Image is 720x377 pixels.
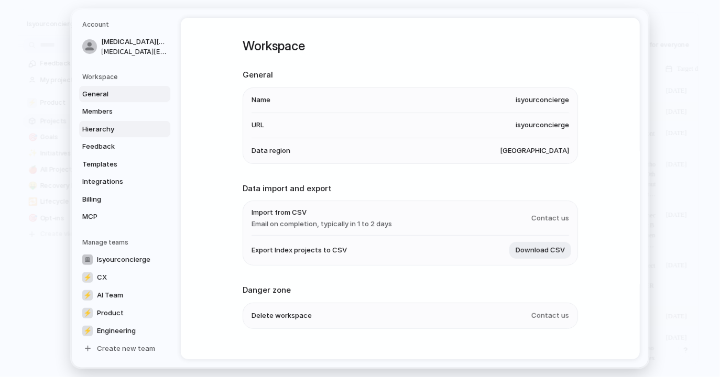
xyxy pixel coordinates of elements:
a: General [79,86,170,103]
span: isyourconcierge [516,120,569,130]
h5: Manage teams [82,238,170,247]
a: Billing [79,191,170,208]
a: Feedback [79,138,170,155]
span: Create new team [97,343,155,354]
span: URL [252,120,264,130]
div: ⚡ [82,308,93,318]
span: Members [82,106,149,117]
span: Billing [82,194,149,205]
a: ⚡Engineering [79,323,170,339]
a: Isyourconcierge [79,251,170,268]
div: ⚡ [82,272,93,283]
div: ⚡ [82,326,93,336]
span: Delete workspace [252,311,312,321]
span: isyourconcierge [516,95,569,105]
span: Feedback [82,141,149,152]
span: CX [97,272,107,283]
span: Product [97,308,124,318]
a: Templates [79,156,170,173]
h2: General [243,69,578,81]
span: Templates [82,159,149,170]
span: Integrations [82,176,149,187]
a: ⚡Product [79,305,170,321]
a: Create new team [79,340,170,357]
span: General [82,89,149,99]
span: [MEDICAL_DATA][PERSON_NAME] [101,37,168,47]
span: Download CSV [516,245,565,256]
a: Members [79,103,170,120]
h2: Data import and export [243,183,578,195]
span: [MEDICAL_DATA][EMAIL_ADDRESS][DOMAIN_NAME] [101,47,168,57]
a: [MEDICAL_DATA][PERSON_NAME][MEDICAL_DATA][EMAIL_ADDRESS][DOMAIN_NAME] [79,34,170,60]
a: Hierarchy [79,121,170,138]
a: MCP [79,208,170,225]
span: Import from CSV [252,207,392,218]
span: Contact us [531,213,569,224]
span: Email on completion, typically in 1 to 2 days [252,219,392,229]
span: Name [252,95,270,105]
button: Download CSV [509,242,571,259]
a: ⚡AI Team [79,287,170,304]
a: Integrations [79,173,170,190]
div: ⚡ [82,290,93,301]
span: Data region [252,146,290,156]
span: Engineering [97,326,136,336]
a: ⚡CX [79,269,170,286]
span: Contact us [531,311,569,321]
span: Isyourconcierge [97,254,150,265]
span: [GEOGRAPHIC_DATA] [500,146,569,156]
h5: Account [82,20,170,29]
span: MCP [82,212,149,222]
span: AI Team [97,290,123,301]
span: Export Index projects to CSV [252,245,347,256]
h5: Workspace [82,72,170,82]
h1: Workspace [243,37,578,56]
span: Hierarchy [82,124,149,135]
h2: Danger zone [243,284,578,296]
